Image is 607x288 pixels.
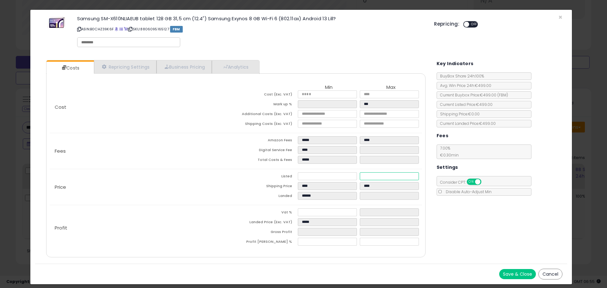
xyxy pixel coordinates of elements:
[437,73,484,79] span: BuyBox Share 24h: 100%
[77,16,425,21] h3: Samsung SM-X610NLIAEUB tablet 128 GB 31,5 cm (12.4") Samsung Exynos 8 GB Wi-Fi 6 (802.11ax) Andro...
[236,172,298,182] td: Listed
[437,180,490,185] span: Consider CPT:
[437,92,508,98] span: Current Buybox Price:
[236,100,298,110] td: Mark up %
[437,102,493,107] span: Current Listed Price: €499.00
[236,218,298,228] td: Landed Price (Exc. VAT)
[236,192,298,202] td: Landed
[298,85,360,90] th: Min
[236,110,298,120] td: Additional Costs (Exc. VAT)
[124,27,127,32] a: Your listing only
[50,225,236,230] p: Profit
[50,105,236,110] p: Cost
[480,92,508,98] span: €499.00
[236,146,298,156] td: Digital Service Fee
[50,185,236,190] p: Price
[236,238,298,248] td: Profit [PERSON_NAME] %
[120,27,123,32] a: All offer listings
[170,26,183,33] span: FBM
[437,83,491,88] span: Avg. Win Price 24h: €499.00
[437,163,458,171] h5: Settings
[236,156,298,166] td: Total Costs & Fees
[437,132,449,140] h5: Fees
[236,228,298,238] td: Gross Profit
[236,208,298,218] td: Vat %
[437,145,459,158] span: 7.00 %
[77,24,425,34] p: ASIN: B0CHZ39K6F | SKU: 8806095165127
[437,152,459,158] span: €0.30 min
[467,179,475,185] span: ON
[46,62,93,74] a: Costs
[236,120,298,130] td: Shipping Costs (Exc. VAT)
[115,27,118,32] a: BuyBox page
[497,92,508,98] span: ( FBM )
[47,16,66,29] img: 31NYbmOakzL._SL60_.jpg
[437,111,480,117] span: Shipping Price: €0.00
[538,269,562,279] button: Cancel
[360,85,422,90] th: Max
[558,13,562,22] span: ×
[443,189,492,194] span: Disable Auto-Adjust Min
[156,60,212,73] a: Business Pricing
[94,60,156,73] a: Repricing Settings
[437,121,496,126] span: Current Landed Price: €499.00
[499,269,536,279] button: Save & Close
[480,179,490,185] span: OFF
[236,90,298,100] td: Cost (Exc. VAT)
[50,149,236,154] p: Fees
[434,21,459,27] h5: Repricing:
[437,60,474,68] h5: Key Indicators
[236,182,298,192] td: Shipping Price
[212,60,259,73] a: Analytics
[469,22,479,27] span: OFF
[236,136,298,146] td: Amazon Fees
